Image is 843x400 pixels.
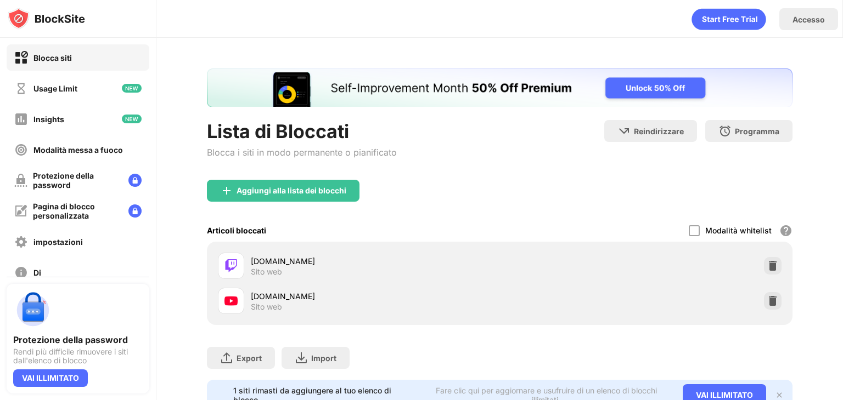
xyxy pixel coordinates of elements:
img: new-icon.svg [122,84,142,93]
div: Blocca i siti in modo permanente o pianificato [207,147,397,158]
div: VAI ILLIMITATO [13,369,88,387]
div: Sito web [251,267,282,277]
div: Accesso [793,15,825,24]
div: Aggiungi alla lista dei blocchi [237,186,346,195]
img: focus-off.svg [14,143,28,157]
div: impostazioni [33,237,83,247]
div: [DOMAIN_NAME] [251,255,499,267]
img: new-icon.svg [122,115,142,123]
img: favicons [224,259,238,272]
div: Blocca siti [33,53,72,62]
div: Pagina di blocco personalizzata [33,202,120,220]
div: Import [311,353,336,363]
div: Modalità whitelist [705,226,772,235]
div: Usage Limit [33,84,77,93]
img: lock-menu.svg [128,204,142,218]
div: Rendi più difficile rimuovere i siti dall'elenco di blocco [13,347,143,365]
img: password-protection-off.svg [14,174,27,187]
img: about-off.svg [14,266,28,279]
div: [DOMAIN_NAME] [251,290,499,302]
img: logo-blocksite.svg [8,8,85,30]
div: Sito web [251,302,282,312]
div: Lista di Bloccati [207,120,397,142]
div: Articoli bloccati [207,226,266,235]
div: Programma [735,127,779,136]
div: Protezione della password [33,171,120,190]
img: x-button.svg [775,391,784,399]
div: Di [33,268,41,277]
img: customize-block-page-off.svg [14,204,27,218]
div: Export [237,353,262,363]
img: favicons [224,294,238,307]
img: push-password-protection.svg [13,290,53,330]
div: animation [692,8,766,30]
img: lock-menu.svg [128,174,142,187]
div: Protezione della password [13,334,143,345]
div: Modalità messa a fuoco [33,145,123,155]
img: insights-off.svg [14,112,28,126]
iframe: Banner [207,68,793,107]
img: time-usage-off.svg [14,82,28,95]
div: Insights [33,115,64,124]
div: Reindirizzare [634,127,684,136]
img: block-on.svg [14,51,28,65]
img: settings-off.svg [14,235,28,249]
